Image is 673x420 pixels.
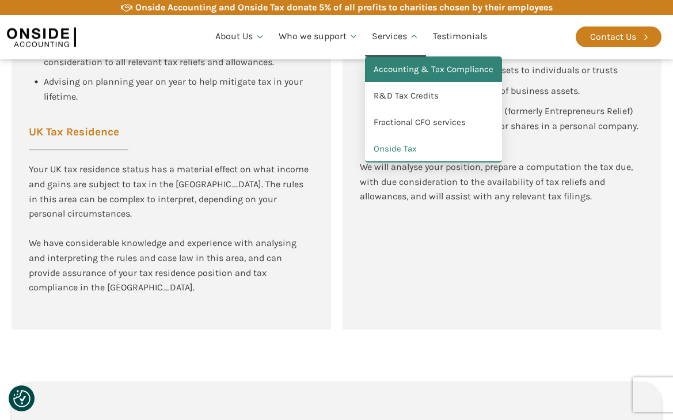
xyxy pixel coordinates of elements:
a: Testimonials [426,17,494,56]
div: Business Asset Disposal Relief (formerly Entrepreneurs Relief) on the disposal of a business or s... [375,104,645,133]
span: UK Tax Residence [29,127,128,138]
div: Contact Us [590,29,636,44]
img: Onside Accounting [7,24,76,50]
a: Who we support [272,17,366,56]
button: Consent Preferences [13,390,31,407]
div: We will analyse your position, prepare a computation the tax due, with due consideration to the a... [360,160,645,204]
a: Services [365,17,426,56]
div: Advising on planning year on year to help mitigate tax in your lifetime. [44,74,314,104]
img: Revisit consent button [13,390,31,407]
div: We have considerable knowledge and experience with analysing and interpreting the rules and case ... [29,162,314,294]
a: R&D Tax Credits [365,83,502,109]
a: About Us [208,17,272,56]
a: Accounting & Tax Compliance [365,56,502,83]
div: Your UK tax residence status has a material effect on what income and gains are subject to tax in... [29,162,314,221]
a: Contact Us [576,27,661,47]
a: Fractional CFO services [365,109,502,136]
a: Onside Tax [365,136,502,162]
